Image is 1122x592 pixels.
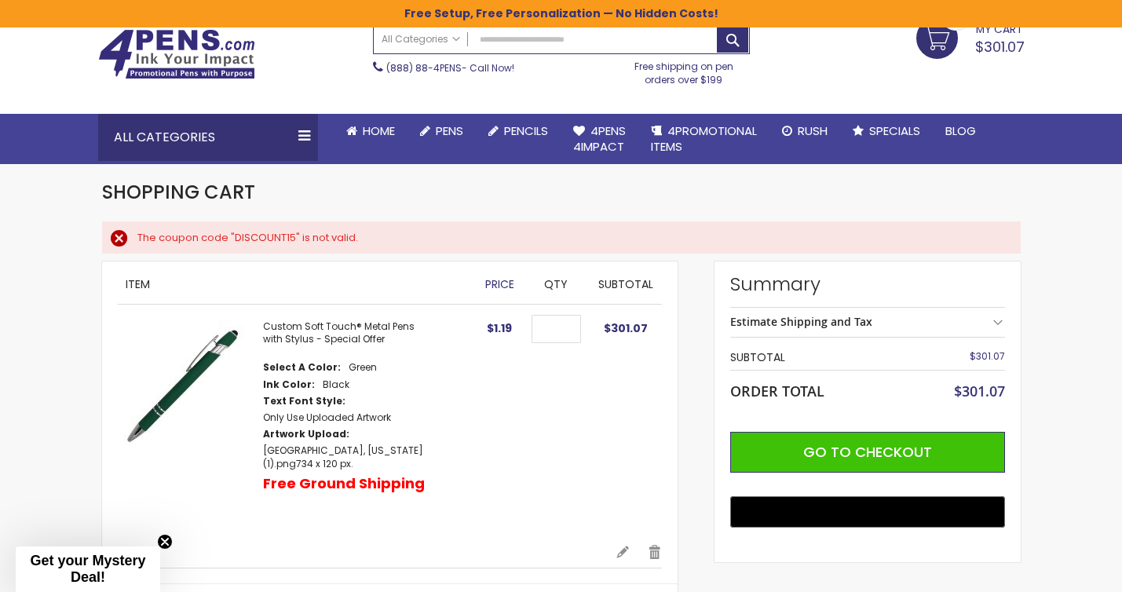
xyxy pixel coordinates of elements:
[769,114,840,148] a: Rush
[137,231,1005,245] div: The coupon code "DISCOUNT15" is not valid.
[408,114,476,148] a: Pens
[126,276,150,292] span: Item
[157,534,173,550] button: Close teaser
[730,345,913,370] th: Subtotal
[992,550,1122,592] iframe: Google Customer Reviews
[933,114,989,148] a: Blog
[263,444,470,470] dd: 734 x 120 px.
[363,122,395,139] span: Home
[476,114,561,148] a: Pencils
[954,382,1005,400] span: $301.07
[485,276,514,292] span: Price
[544,276,568,292] span: Qty
[386,61,462,75] a: (888) 88-4PENS
[349,361,377,374] dd: Green
[561,114,638,165] a: 4Pens4impact
[323,378,349,391] dd: Black
[263,361,341,374] dt: Select A Color
[803,442,932,462] span: Go to Checkout
[98,114,318,161] div: All Categories
[382,33,460,46] span: All Categories
[604,320,648,336] span: $301.07
[263,395,345,407] dt: Text Font Style
[970,349,1005,363] span: $301.07
[916,17,1025,57] a: $301.07 253
[730,314,872,329] strong: Estimate Shipping and Tax
[102,179,255,205] span: Shopping Cart
[730,496,1005,528] button: Buy with GPay
[975,37,1025,57] span: $301.07
[840,114,933,148] a: Specials
[118,320,247,450] img: Custom Soft Touch® Metal Pens with Stylus-Green
[16,546,160,592] div: Get your Mystery Deal!Close teaser
[487,320,512,336] span: $1.19
[598,276,653,292] span: Subtotal
[263,411,391,424] dd: Only Use Uploaded Artwork
[504,122,548,139] span: Pencils
[730,432,1005,473] button: Go to Checkout
[118,320,263,528] a: Custom Soft Touch® Metal Pens with Stylus-Green
[798,122,828,139] span: Rush
[263,320,415,345] a: Custom Soft Touch® Metal Pens with Stylus - Special Offer
[945,122,976,139] span: Blog
[30,553,145,585] span: Get your Mystery Deal!
[618,54,750,86] div: Free shipping on pen orders over $199
[869,122,920,139] span: Specials
[374,26,468,52] a: All Categories
[386,61,514,75] span: - Call Now!
[638,114,769,165] a: 4PROMOTIONALITEMS
[573,122,626,155] span: 4Pens 4impact
[263,378,315,391] dt: Ink Color
[263,474,425,493] p: Free Ground Shipping
[334,114,408,148] a: Home
[730,379,824,400] strong: Order Total
[730,272,1005,297] strong: Summary
[651,122,757,155] span: 4PROMOTIONAL ITEMS
[263,444,423,470] a: [GEOGRAPHIC_DATA], [US_STATE] (1).png
[98,29,255,79] img: 4Pens Custom Pens and Promotional Products
[436,122,463,139] span: Pens
[263,428,349,440] dt: Artwork Upload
